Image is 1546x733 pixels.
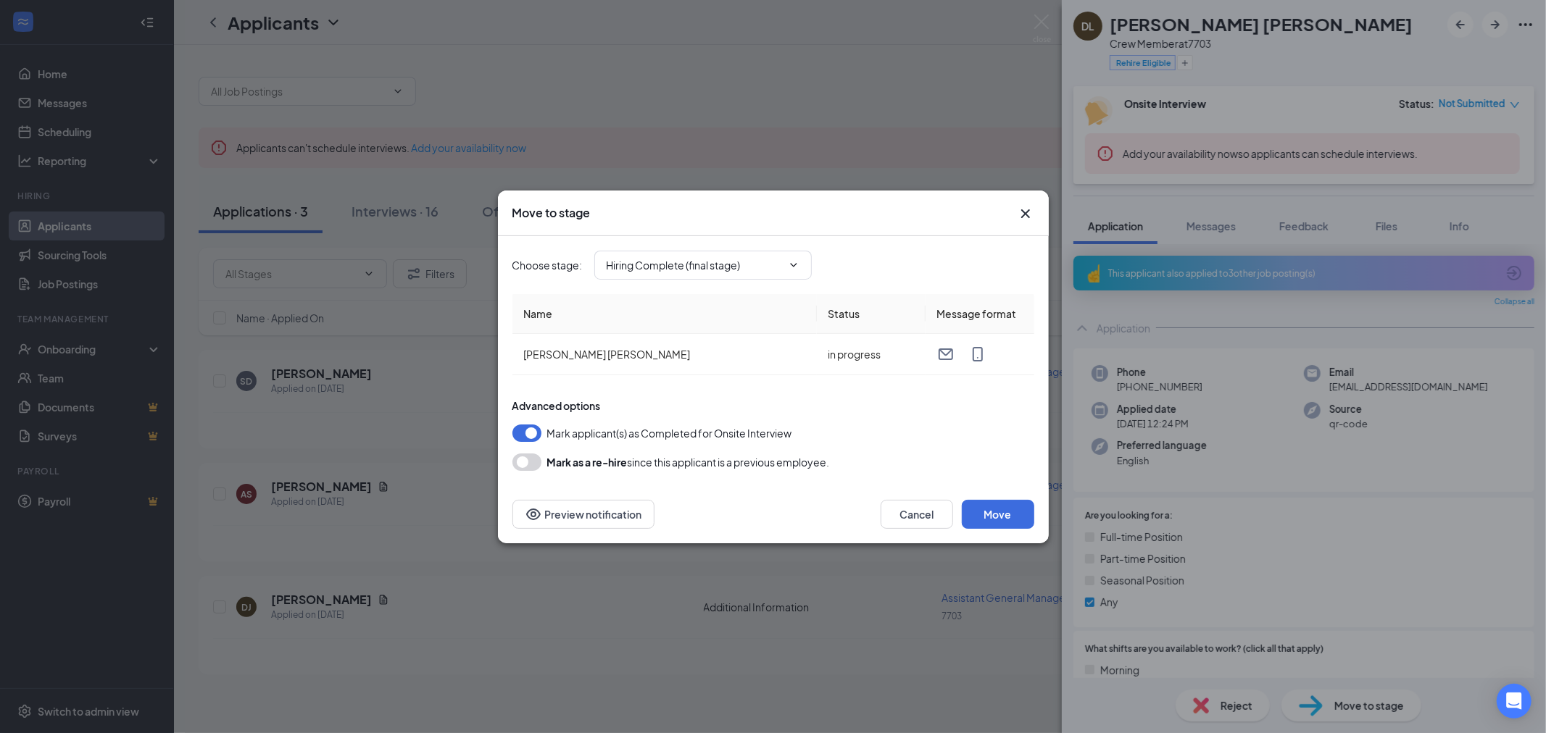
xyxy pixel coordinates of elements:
button: Cancel [881,500,953,529]
div: since this applicant is a previous employee. [547,453,830,471]
div: Open Intercom Messenger [1497,684,1532,719]
span: [PERSON_NAME] [PERSON_NAME] [524,348,691,361]
h3: Move to stage [512,205,591,221]
button: Preview notificationEye [512,500,654,529]
svg: ChevronDown [788,259,799,271]
div: Advanced options [512,398,1034,413]
svg: Cross [1017,205,1034,222]
span: Mark applicant(s) as Completed for Onsite Interview [547,424,792,442]
svg: MobileSms [969,345,986,363]
td: in progress [817,334,926,375]
th: Status [817,294,926,334]
svg: Email [937,345,955,363]
b: Mark as a re-hire [547,456,628,469]
button: Close [1017,205,1034,222]
svg: Eye [525,506,542,523]
th: Message format [926,294,1034,334]
span: Choose stage : [512,257,583,273]
th: Name [512,294,817,334]
button: Move [962,500,1034,529]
